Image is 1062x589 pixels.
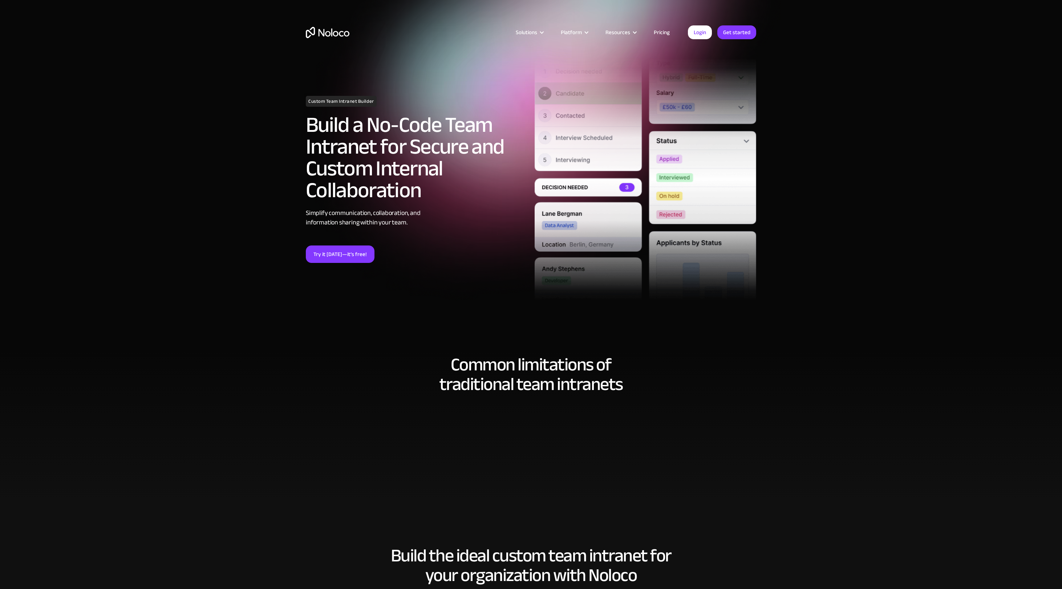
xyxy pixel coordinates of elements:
[306,245,374,263] a: Try it [DATE]—it’s free!
[507,28,552,37] div: Solutions
[306,96,377,107] h1: Custom Team Intranet Builder
[516,28,537,37] div: Solutions
[717,25,756,39] a: Get started
[645,28,679,37] a: Pricing
[688,25,712,39] a: Login
[596,28,645,37] div: Resources
[306,208,527,227] div: Simplify communication, collaboration, and information sharing within your team.
[306,355,756,394] h2: Common limitations of traditional team intranets
[561,28,582,37] div: Platform
[306,546,756,585] h2: Build the ideal custom team intranet for your organization with Noloco
[306,114,527,201] h2: Build a No-Code Team Intranet for Secure and Custom Internal Collaboration
[552,28,596,37] div: Platform
[605,28,630,37] div: Resources
[306,27,349,38] a: home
